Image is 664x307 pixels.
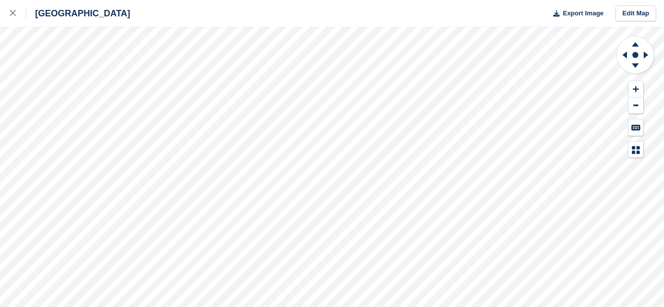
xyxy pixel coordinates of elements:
span: Export Image [563,8,603,18]
button: Keyboard Shortcuts [628,119,643,136]
div: [GEOGRAPHIC_DATA] [26,7,130,19]
a: Edit Map [616,5,656,22]
button: Export Image [547,5,604,22]
button: Zoom Out [628,98,643,114]
button: Map Legend [628,142,643,158]
button: Zoom In [628,81,643,98]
